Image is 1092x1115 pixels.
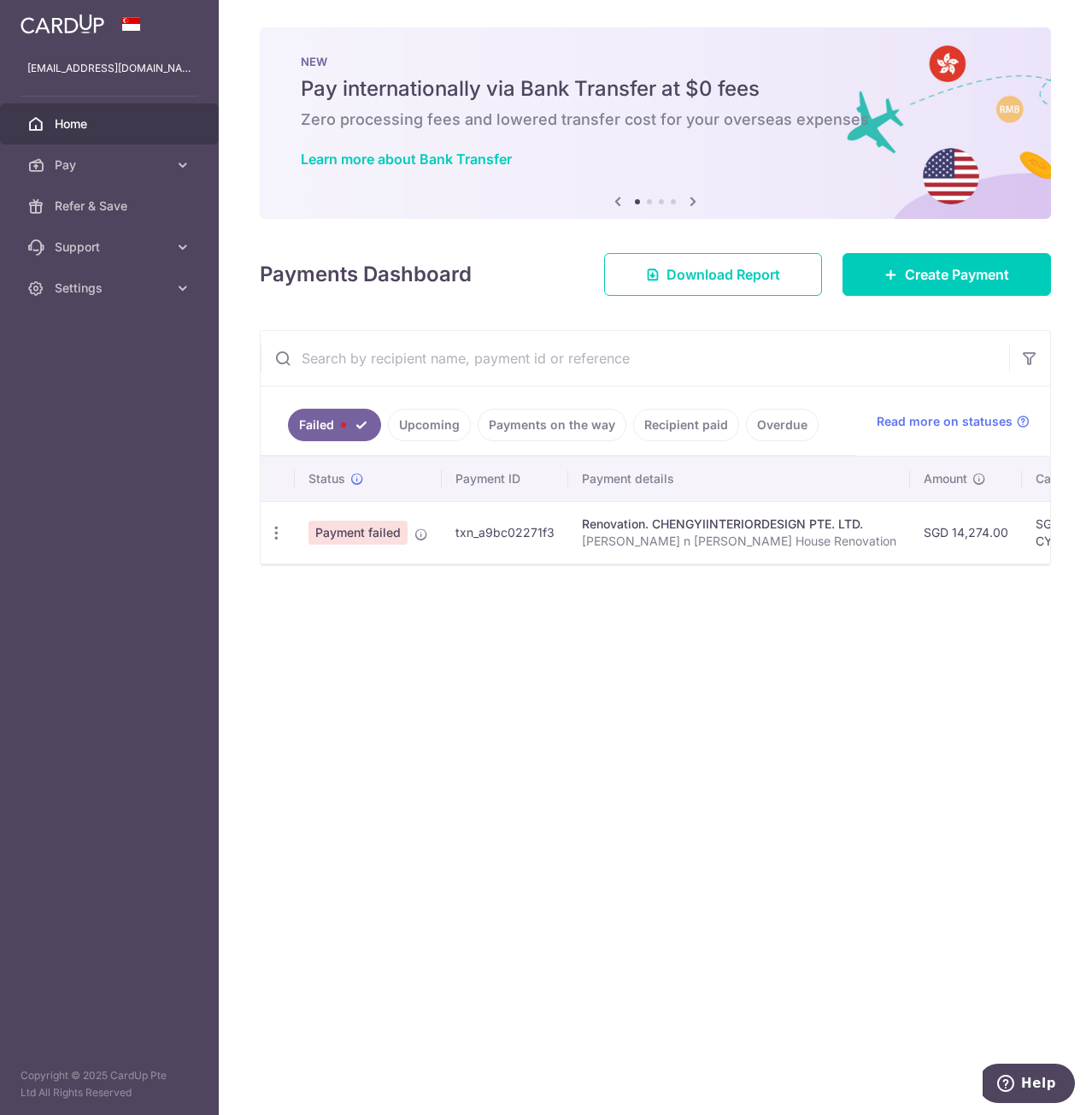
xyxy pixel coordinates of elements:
[55,198,167,215] span: Refer & Save
[877,413,1030,430] a: Read more on statuses
[905,264,1009,285] span: Create Payment
[604,253,822,296] a: Download Report
[568,457,910,501] th: Payment details
[288,409,381,441] a: Failed
[924,470,967,487] span: Amount
[55,156,167,174] span: Pay
[842,253,1051,296] a: Create Payment
[27,60,191,77] p: [EMAIL_ADDRESS][DOMAIN_NAME]
[301,75,1010,103] h5: Pay internationally via Bank Transfer at $0 fees
[301,109,1010,130] h6: Zero processing fees and lowered transfer cost for your overseas expenses
[877,413,1013,430] span: Read more on statuses
[582,533,896,550] p: [PERSON_NAME] n [PERSON_NAME] House Renovation
[983,1064,1075,1106] iframe: Opens a widget where you can find more information
[55,280,167,297] span: Settings
[388,409,471,441] a: Upcoming
[301,55,1010,68] p: NEW
[633,409,739,441] a: Recipient paid
[260,27,1051,219] img: Bank transfer banner
[55,115,167,133] span: Home
[260,259,472,290] h4: Payments Dashboard
[666,264,780,285] span: Download Report
[442,501,568,563] td: txn_a9bc02271f3
[442,457,568,501] th: Payment ID
[301,150,512,168] a: Learn more about Bank Transfer
[55,239,167,256] span: Support
[478,409,626,441] a: Payments on the way
[308,521,408,545] span: Payment failed
[21,14,104,34] img: CardUp
[582,516,896,533] div: Renovation. CHENGYIINTERIORDESIGN PTE. LTD.
[261,331,1009,386] input: Search by recipient name, payment id or reference
[746,409,819,441] a: Overdue
[910,501,1022,563] td: SGD 14,274.00
[308,470,345,487] span: Status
